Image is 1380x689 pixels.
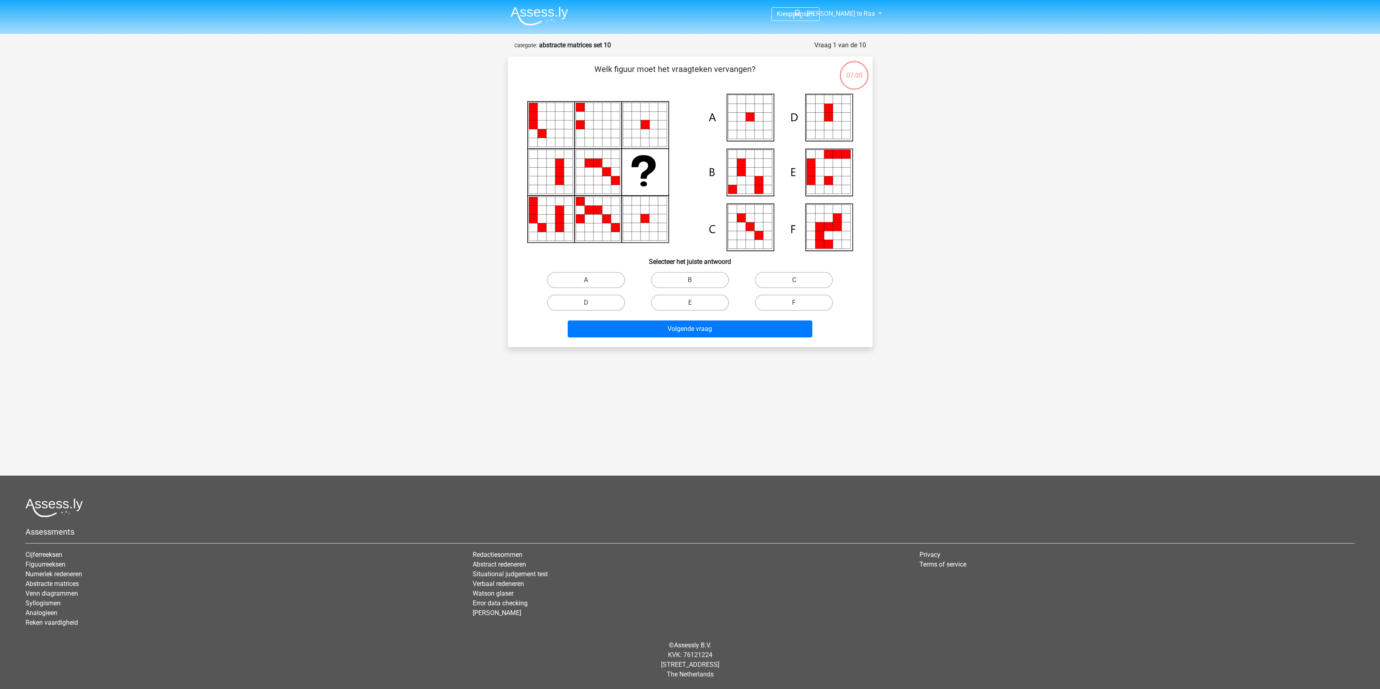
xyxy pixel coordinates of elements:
h6: Selecteer het juiste antwoord [521,251,860,265]
img: Assessly [511,6,568,25]
a: Terms of service [919,560,966,568]
div: 07:00 [839,60,869,80]
a: Watson glaser [473,590,514,597]
div: Vraag 1 van de 10 [814,40,866,50]
small: Categorie: [514,42,537,48]
a: Reken vaardigheid [25,619,78,626]
p: Welk figuur moet het vraagteken vervangen? [521,63,829,87]
label: F [755,295,833,311]
a: Analogieen [25,609,57,617]
a: Abstract redeneren [473,560,526,568]
label: B [651,272,729,288]
a: Abstracte matrices [25,580,79,588]
a: Verbaal redeneren [473,580,524,588]
a: Numeriek redeneren [25,570,82,578]
a: Kiespremium [772,8,819,19]
label: A [547,272,625,288]
a: Figuurreeksen [25,560,66,568]
span: Kies [777,10,789,18]
label: C [755,272,833,288]
label: E [651,295,729,311]
a: Venn diagrammen [25,590,78,597]
a: Situational judgement test [473,570,548,578]
img: Assessly logo [25,498,83,517]
a: [PERSON_NAME] te Raa [790,9,876,19]
a: Privacy [919,551,940,558]
a: Cijferreeksen [25,551,62,558]
strong: abstracte matrices set 10 [539,41,611,49]
a: [PERSON_NAME] [473,609,521,617]
a: Assessly B.V. [674,641,711,649]
div: © KVK: 76121224 [STREET_ADDRESS] The Netherlands [19,634,1361,686]
button: Volgende vraag [568,320,812,337]
a: Error data checking [473,599,528,607]
span: [PERSON_NAME] te Raa [807,10,875,17]
a: Redactiesommen [473,551,522,558]
h5: Assessments [25,527,1355,537]
span: premium [789,10,814,18]
label: D [547,295,625,311]
a: Syllogismen [25,599,61,607]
